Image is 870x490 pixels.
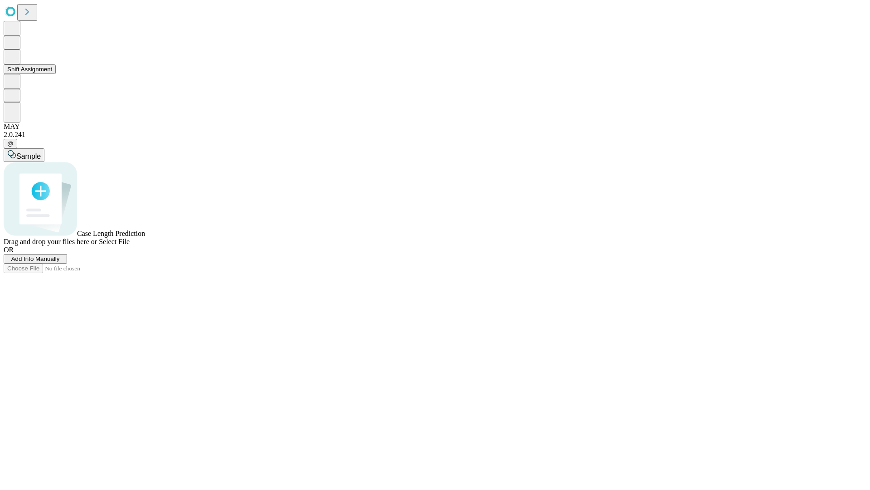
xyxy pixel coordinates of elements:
[4,131,866,139] div: 2.0.241
[7,140,14,147] span: @
[11,255,60,262] span: Add Info Manually
[4,64,56,74] button: Shift Assignment
[4,246,14,254] span: OR
[4,122,866,131] div: MAY
[99,238,130,245] span: Select File
[4,148,44,162] button: Sample
[4,254,67,264] button: Add Info Manually
[4,139,17,148] button: @
[16,152,41,160] span: Sample
[4,238,97,245] span: Drag and drop your files here or
[77,230,145,237] span: Case Length Prediction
